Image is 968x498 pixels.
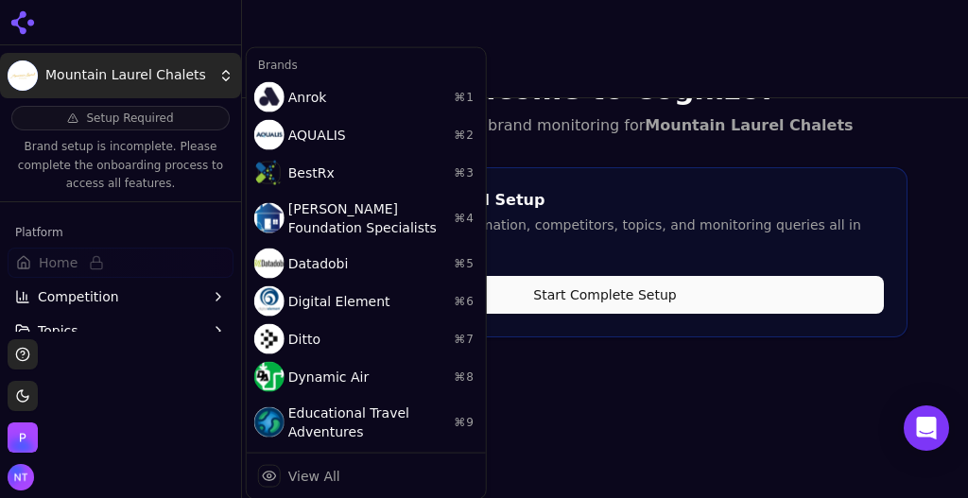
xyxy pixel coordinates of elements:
[454,256,475,271] span: ⌘ 5
[454,369,475,385] span: ⌘ 8
[254,324,285,354] img: Ditto
[251,320,482,358] div: Ditto
[251,283,482,320] div: Digital Element
[251,358,482,396] div: Dynamic Air
[254,362,285,392] img: Dynamic Air
[288,467,340,486] div: View All
[254,249,285,279] img: Datadobi
[454,165,475,180] span: ⌘ 3
[254,82,285,112] img: Anrok
[454,211,475,226] span: ⌘ 4
[251,52,482,78] div: Brands
[254,407,285,438] img: Educational Travel Adventures
[454,415,475,430] span: ⌘ 9
[254,286,285,317] img: Digital Element
[454,332,475,347] span: ⌘ 7
[251,245,482,283] div: Datadobi
[254,158,285,188] img: BestRx
[251,154,482,192] div: BestRx
[454,294,475,309] span: ⌘ 6
[454,128,475,143] span: ⌘ 2
[254,203,285,233] img: Cantey Foundation Specialists
[454,90,475,105] span: ⌘ 1
[251,78,482,116] div: Anrok
[251,116,482,154] div: AQUALIS
[251,192,482,245] div: [PERSON_NAME] Foundation Specialists
[251,396,482,449] div: Educational Travel Adventures
[254,120,285,150] img: AQUALIS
